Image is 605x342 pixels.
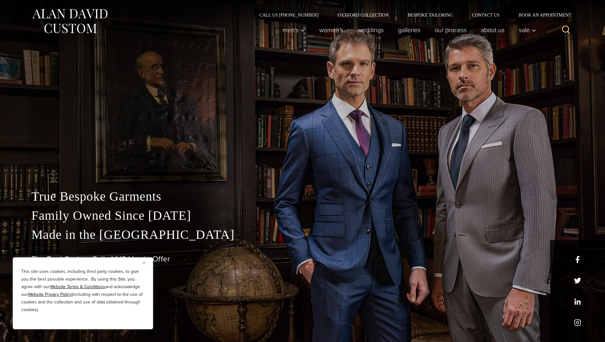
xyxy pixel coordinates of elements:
button: View Search Form [558,22,574,38]
a: Our Process [427,24,474,36]
img: Alan David Custom [32,7,108,35]
button: Close [143,259,150,267]
a: Women’s [312,24,350,36]
a: Oxxford Collection [328,13,398,17]
p: True Bespoke Garments Family Owned Since [DATE] Made in the [GEOGRAPHIC_DATA] [32,187,574,244]
a: Call Us [PHONE_NUMBER] [250,13,328,17]
a: Book an Appointment [509,13,573,17]
nav: Primary Navigation [275,24,539,36]
a: About Us [474,24,512,36]
a: Contact Us [462,13,509,17]
span: Men’s [283,27,305,33]
a: weddings [350,24,391,36]
a: Website Privacy Policy [28,291,72,298]
p: This site uses cookies, including third party cookies, to give you the best possible experience. ... [21,268,144,314]
a: Bespoke Tailoring [398,13,462,17]
a: Website Terms & Conditions [50,283,105,290]
h1: The Best Custom Suits NYC Has to Offer [32,254,574,264]
img: Close [143,261,145,264]
nav: Secondary Navigation [250,13,574,17]
span: Sale [519,27,536,33]
a: Galleries [391,24,427,36]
